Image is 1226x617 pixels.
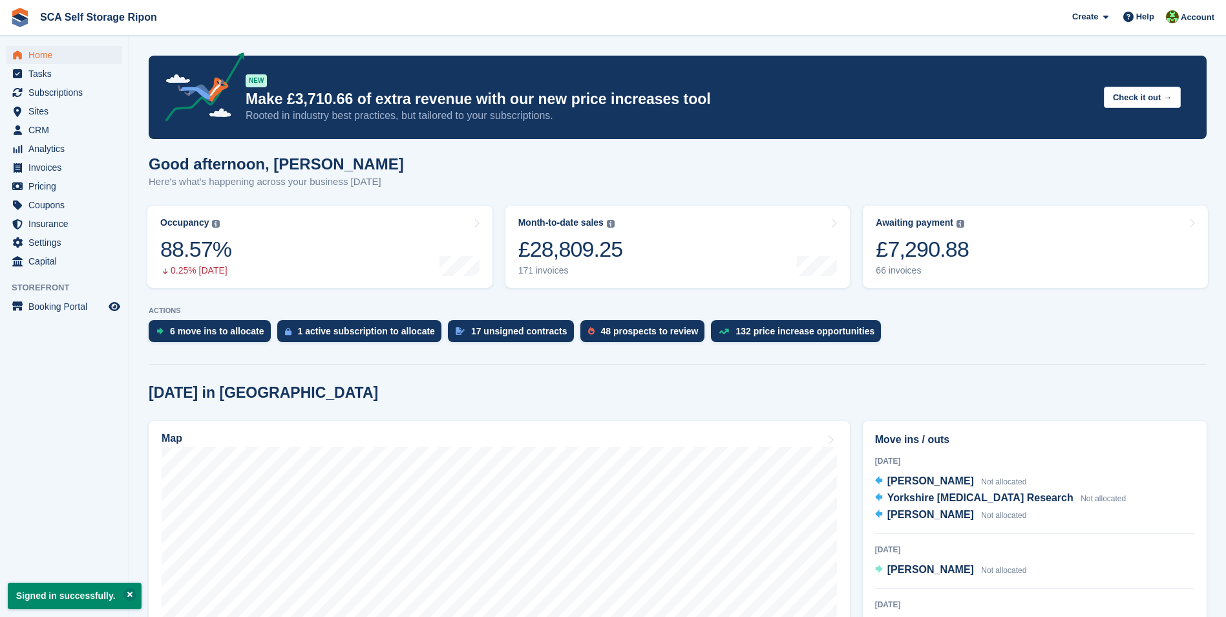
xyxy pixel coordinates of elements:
[246,109,1094,123] p: Rooted in industry best practices, but tailored to your subscriptions.
[147,206,492,288] a: Occupancy 88.57% 0.25% [DATE]
[588,327,595,335] img: prospect-51fa495bee0391a8d652442698ab0144808aea92771e9ea1ae160a38d050c398.svg
[1072,10,1098,23] span: Create
[212,220,220,228] img: icon-info-grey-7440780725fd019a000dd9b08b2336e03edf1995a4989e88bcd33f0948082b44.svg
[149,155,404,173] h1: Good afternoon, [PERSON_NAME]
[6,158,122,177] a: menu
[6,65,122,83] a: menu
[505,206,851,288] a: Month-to-date sales £28,809.25 171 invoices
[6,121,122,139] a: menu
[160,217,209,228] div: Occupancy
[160,265,231,276] div: 0.25% [DATE]
[28,233,106,252] span: Settings
[149,320,277,349] a: 6 move ins to allocate
[156,327,164,335] img: move_ins_to_allocate_icon-fdf77a2bb77ea45bf5b3d319d69a93e2d87916cf1d5bf7949dd705db3b84f3ca.svg
[1181,11,1214,24] span: Account
[6,252,122,270] a: menu
[246,74,267,87] div: NEW
[162,433,182,444] h2: Map
[6,196,122,214] a: menu
[149,175,404,189] p: Here's what's happening across your business [DATE]
[981,566,1026,575] span: Not allocated
[876,236,969,263] div: £7,290.88
[6,83,122,102] a: menu
[28,298,106,316] span: Booking Portal
[875,473,1027,490] a: [PERSON_NAME] Not allocated
[518,236,623,263] div: £28,809.25
[12,281,129,294] span: Storefront
[6,215,122,233] a: menu
[887,564,974,575] span: [PERSON_NAME]
[601,326,699,336] div: 48 prospects to review
[518,265,623,276] div: 171 invoices
[887,492,1073,503] span: Yorkshire [MEDICAL_DATA] Research
[875,599,1194,611] div: [DATE]
[876,217,953,228] div: Awaiting payment
[6,140,122,158] a: menu
[285,327,291,336] img: active_subscription_to_allocate_icon-d502201f5373d7db506a760aba3b589e785aa758c864c3986d89f69b8ff3...
[1104,87,1181,108] button: Check it out →
[956,220,964,228] img: icon-info-grey-7440780725fd019a000dd9b08b2336e03edf1995a4989e88bcd33f0948082b44.svg
[6,177,122,195] a: menu
[28,158,106,177] span: Invoices
[1136,10,1154,23] span: Help
[28,252,106,270] span: Capital
[28,46,106,64] span: Home
[981,511,1026,520] span: Not allocated
[8,583,142,609] p: Signed in successfully.
[875,562,1027,579] a: [PERSON_NAME] Not allocated
[28,215,106,233] span: Insurance
[28,196,106,214] span: Coupons
[875,544,1194,556] div: [DATE]
[518,217,604,228] div: Month-to-date sales
[28,177,106,195] span: Pricing
[456,327,465,335] img: contract_signature_icon-13c848040528278c33f63329250d36e43548de30e8caae1d1a13099fd9432cc5.svg
[1166,10,1179,23] img: Kelly Neesham
[149,384,378,402] h2: [DATE] in [GEOGRAPHIC_DATA]
[298,326,435,336] div: 1 active subscription to allocate
[149,307,1207,315] p: ACTIONS
[875,490,1126,507] a: Yorkshire [MEDICAL_DATA] Research Not allocated
[875,432,1194,448] h2: Move ins / outs
[448,320,580,349] a: 17 unsigned contracts
[735,326,874,336] div: 132 price increase opportunities
[471,326,567,336] div: 17 unsigned contracts
[277,320,448,349] a: 1 active subscription to allocate
[28,83,106,102] span: Subscriptions
[887,509,974,520] span: [PERSON_NAME]
[246,90,1094,109] p: Make £3,710.66 of extra revenue with our new price increases tool
[28,65,106,83] span: Tasks
[28,140,106,158] span: Analytics
[107,299,122,314] a: Preview store
[607,220,615,228] img: icon-info-grey-7440780725fd019a000dd9b08b2336e03edf1995a4989e88bcd33f0948082b44.svg
[160,236,231,263] div: 88.57%
[981,477,1026,486] span: Not allocated
[170,326,264,336] div: 6 move ins to allocate
[863,206,1208,288] a: Awaiting payment £7,290.88 66 invoices
[10,8,30,27] img: stora-icon-8386f47178a22dfd0bd8f6a31ec36ba5ce8667c1dd55bd0f319d3a0aa187defe.svg
[876,265,969,276] div: 66 invoices
[1081,494,1126,503] span: Not allocated
[711,320,887,349] a: 132 price increase opportunities
[580,320,712,349] a: 48 prospects to review
[719,329,729,334] img: price_increase_opportunities-93ffe204e8149a01c8c9dc8f82e8f89637d9d84a8eef4429ea346261dce0b2c0.svg
[887,475,974,486] span: [PERSON_NAME]
[28,102,106,120] span: Sites
[6,46,122,64] a: menu
[154,52,245,126] img: price-adjustments-announcement-icon-8257ccfd72463d97f412b2fc003d46551f7dbcb40ab6d574587a9cd5c0d94...
[6,233,122,252] a: menu
[28,121,106,139] span: CRM
[875,507,1027,524] a: [PERSON_NAME] Not allocated
[875,455,1194,467] div: [DATE]
[6,102,122,120] a: menu
[35,6,162,28] a: SCA Self Storage Ripon
[6,298,122,316] a: menu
